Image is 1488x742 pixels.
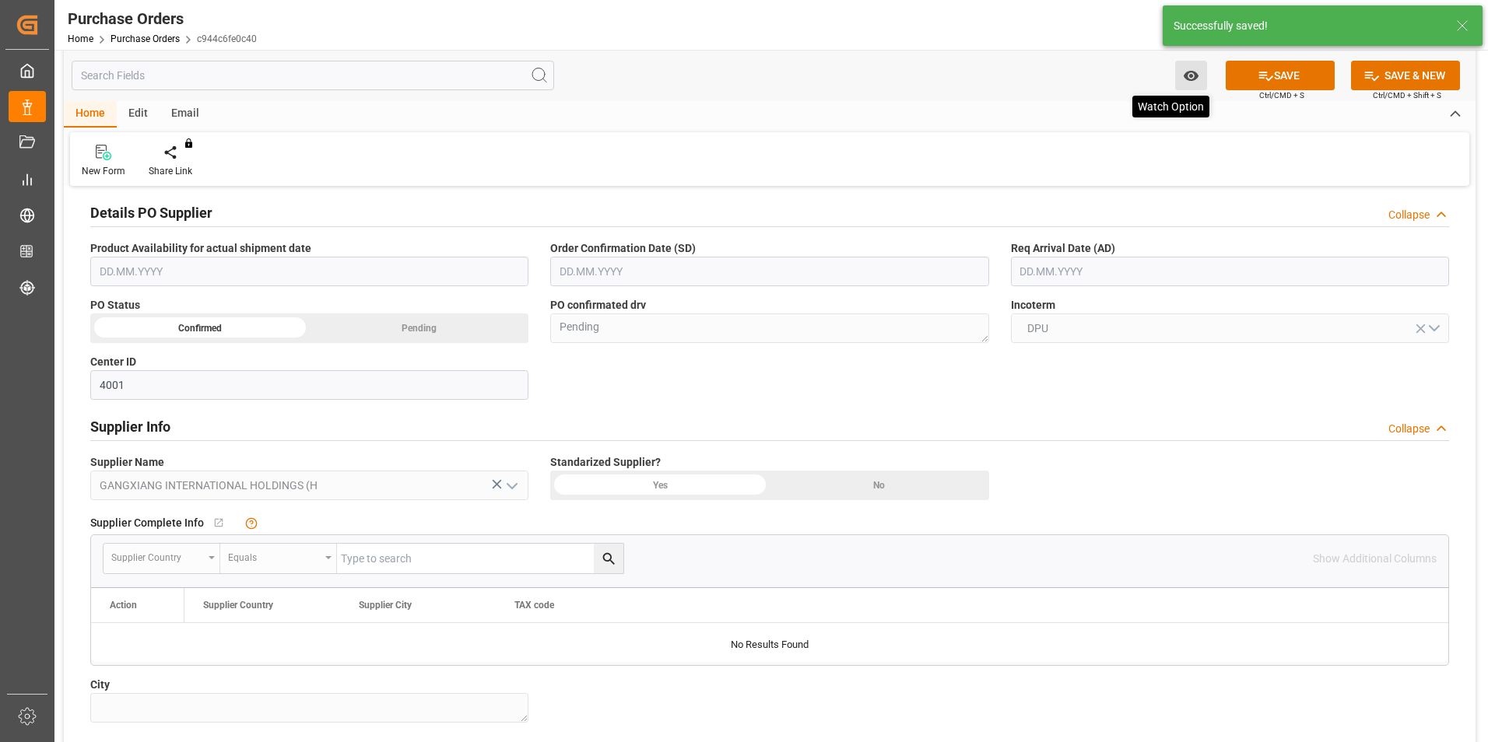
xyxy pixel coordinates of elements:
[90,677,110,693] span: City
[110,600,137,611] div: Action
[90,416,170,437] h2: Supplier Info
[90,202,212,223] h2: Details PO Supplier
[550,313,988,343] textarea: Pending
[1226,61,1335,90] button: SAVE
[160,101,211,128] div: Email
[68,33,93,44] a: Home
[359,600,412,611] span: Supplier City
[1019,320,1056,337] span: DPU
[90,297,140,313] span: PO Status
[1388,207,1430,223] div: Collapse
[1175,61,1207,90] button: open menu
[228,547,320,565] div: Equals
[90,454,164,471] span: Supplier Name
[310,313,529,343] div: Pending
[90,354,136,370] span: Center ID
[1011,257,1449,286] input: DD.MM.YYYY
[550,454,661,471] span: Standarized Supplier?
[111,547,203,565] div: Supplier Country
[111,33,180,44] a: Purchase Orders
[1011,240,1115,257] span: Req Arrival Date (AD)
[594,544,623,573] button: search button
[1388,421,1430,437] div: Collapse
[1259,89,1304,101] span: Ctrl/CMD + S
[1011,313,1449,343] button: open menu
[1373,89,1441,101] span: Ctrl/CMD + Shift + S
[90,471,528,500] input: enter supplier
[203,600,273,611] span: Supplier Country
[500,474,523,498] button: open menu
[90,515,204,531] span: Supplier Complete Info
[550,297,646,313] span: PO confirmated drv
[1011,297,1055,313] span: Incoterm
[220,544,337,573] button: open menu
[117,101,160,128] div: Edit
[770,471,989,500] div: No
[90,257,528,286] input: DD.MM.YYYY
[550,471,770,500] div: Yes
[337,544,623,573] input: Type to search
[550,257,988,286] input: DD.MM.YYYY
[550,240,696,257] span: Order Confirmation Date (SD)
[90,313,310,343] div: Confirmed
[72,61,554,90] input: Search Fields
[514,600,554,611] span: TAX code
[64,101,117,128] div: Home
[82,164,125,178] div: New Form
[90,240,311,257] span: Product Availability for actual shipment date
[1174,18,1441,34] div: Successfully saved!
[68,7,257,30] div: Purchase Orders
[1351,61,1460,90] button: SAVE & NEW
[104,544,220,573] button: open menu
